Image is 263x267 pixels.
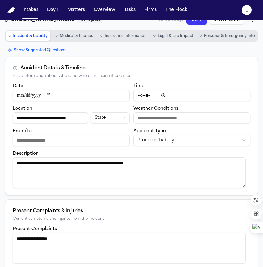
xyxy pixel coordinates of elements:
button: Go to Medical & Injuries [52,31,96,41]
input: Weather conditions [133,112,250,123]
label: Date [13,84,23,88]
span: ○ [8,33,11,39]
span: Incident & Liability [13,33,47,38]
input: Incident location [13,112,88,123]
textarea: Incident description [13,157,246,188]
label: Present Complaints [13,227,57,231]
div: Present Complaints & Injuries [13,207,250,215]
button: Intakes [20,4,41,16]
label: Location [13,106,32,111]
span: ○ [100,33,103,39]
span: Personal & Emergency Info [204,33,255,38]
button: Incident state [91,112,130,123]
label: Accident Type [133,129,166,133]
label: Time [133,84,145,88]
div: Basic information about when and where the incident occurred [13,74,250,78]
span: ○ [200,33,202,39]
button: Go to Insurance Information [98,31,149,41]
button: The Flock [163,4,190,16]
button: Firms [142,4,159,16]
span: ○ [153,33,156,39]
input: Incident date [13,90,130,101]
span: Insurance Information [105,33,147,38]
button: Matters [65,4,87,16]
div: Current symptoms and injuries from the incident [13,217,250,221]
div: Accident Details & Timeline [20,64,85,72]
label: Weather Conditions [133,106,178,111]
input: From/To destination [13,135,130,146]
button: Overview [91,4,118,16]
span: Medical & Injuries [60,33,93,38]
label: From/To [13,129,32,133]
a: Home [7,7,15,13]
span: Legal & Life Impact [158,33,193,38]
button: Tasks [122,4,138,16]
input: Incident time [133,90,250,101]
button: Go to Legal & Life Impact [151,31,196,41]
span: ○ [55,33,58,39]
button: Go to Incident & Liability [6,31,50,41]
textarea: Present complaints [13,233,246,263]
button: Day 1 [45,4,61,16]
img: Finch Logo [7,7,15,13]
label: Description [13,151,39,156]
button: Show Suggested Questions [5,47,69,54]
button: Go to Personal & Emergency Info [197,31,257,41]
